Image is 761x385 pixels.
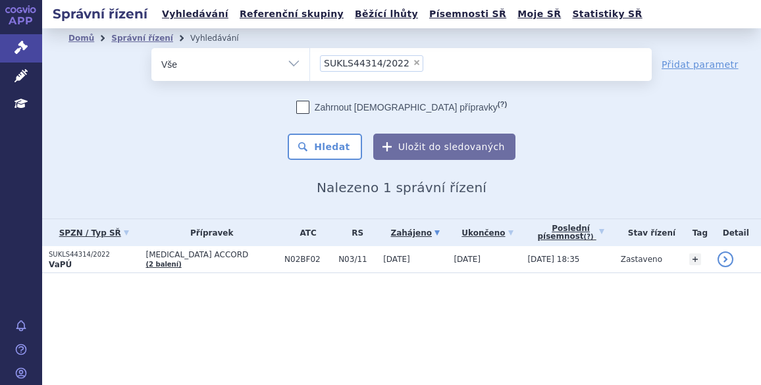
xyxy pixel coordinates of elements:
[373,134,515,160] button: Uložit do sledovaných
[145,250,278,259] span: [MEDICAL_DATA] ACCORD
[332,219,377,246] th: RS
[317,180,486,195] span: Nalezeno 1 správní řízení
[324,59,409,68] span: SUKLS44314/2022
[413,59,421,66] span: ×
[584,233,594,241] abbr: (?)
[427,55,434,71] input: SUKLS44314/2022
[662,58,739,71] a: Přidat parametr
[683,219,710,246] th: Tag
[190,28,256,48] li: Vyhledávání
[383,224,447,242] a: Zahájeno
[278,219,332,246] th: ATC
[711,219,761,246] th: Detail
[145,261,181,268] a: (2 balení)
[296,101,507,114] label: Zahrnout [DEMOGRAPHIC_DATA] přípravky
[568,5,646,23] a: Statistiky SŘ
[288,134,362,160] button: Hledat
[68,34,94,43] a: Domů
[383,255,410,264] span: [DATE]
[425,5,510,23] a: Písemnosti SŘ
[454,255,481,264] span: [DATE]
[718,251,733,267] a: detail
[454,224,521,242] a: Ukončeno
[621,255,662,264] span: Zastaveno
[614,219,683,246] th: Stav řízení
[236,5,348,23] a: Referenční skupiny
[527,255,579,264] span: [DATE] 18:35
[139,219,278,246] th: Přípravek
[111,34,173,43] a: Správní řízení
[49,250,139,259] p: SUKLS44314/2022
[513,5,565,23] a: Moje SŘ
[351,5,422,23] a: Běžící lhůty
[284,255,332,264] span: N02BF02
[689,253,701,265] a: +
[527,219,614,246] a: Poslednípísemnost(?)
[338,255,377,264] span: N03/11
[498,100,507,109] abbr: (?)
[49,224,139,242] a: SPZN / Typ SŘ
[42,5,158,23] h2: Správní řízení
[158,5,232,23] a: Vyhledávání
[49,260,72,269] strong: VaPÚ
